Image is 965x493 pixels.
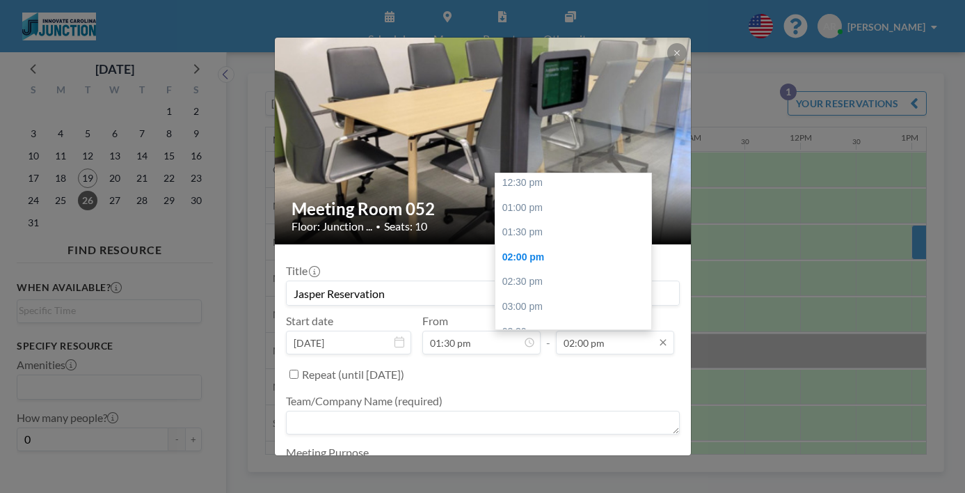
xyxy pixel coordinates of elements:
span: Floor: Junction ... [292,219,372,233]
div: 02:00 pm [495,245,655,270]
div: 03:00 pm [495,295,655,320]
div: 03:30 pm [495,320,655,345]
img: 537.jpg [275,36,692,246]
div: 12:30 pm [495,171,655,196]
h2: Meeting Room 052 [292,198,676,219]
label: Meeting Purpose [286,446,369,460]
span: • [376,221,381,232]
label: Repeat (until [DATE]) [302,368,404,382]
label: Start date [286,314,333,328]
div: 01:00 pm [495,196,655,221]
label: From [422,314,448,328]
div: 02:30 pm [495,269,655,295]
label: Title [286,264,319,278]
span: - [546,319,550,350]
label: Team/Company Name (required) [286,394,442,408]
input: Anise's reservation [287,281,679,305]
span: Seats: 10 [384,219,427,233]
div: 01:30 pm [495,220,655,245]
